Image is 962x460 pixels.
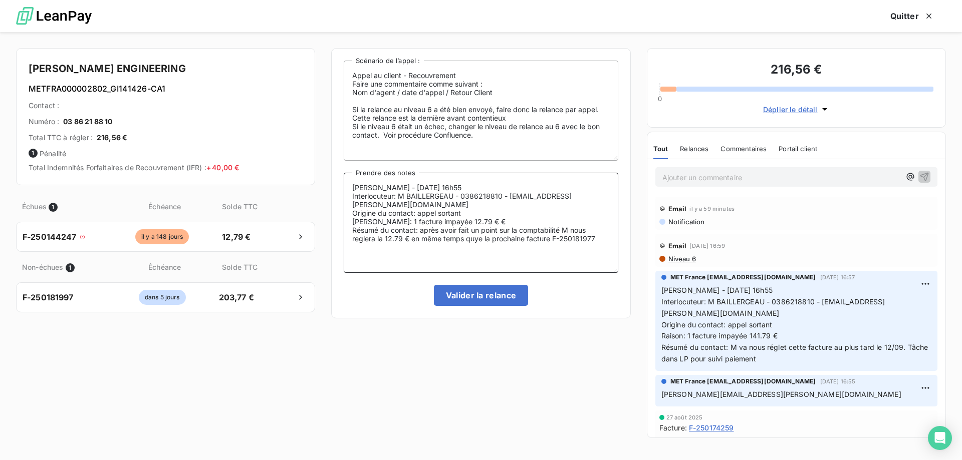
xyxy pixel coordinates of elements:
[344,173,618,273] textarea: [PERSON_NAME] - [DATE] 16h55 Interlocuteur: M BAILLERGEAU - 0386218810 - [EMAIL_ADDRESS][PERSON_N...
[820,274,855,280] span: [DATE] 16:57
[709,435,740,445] span: 216,44 €
[666,414,703,420] span: 27 août 2025
[661,297,885,317] span: Interlocuteur: M BAILLERGEAU - 0386218810 - [EMAIL_ADDRESS][PERSON_NAME][DOMAIN_NAME]
[29,149,38,158] span: 1
[668,242,687,250] span: Email
[206,163,239,172] span: + 40,00 €
[29,101,59,111] span: Contact :
[659,435,707,445] span: Paiement reçu
[689,243,725,249] span: [DATE] 16:59
[779,145,817,153] span: Portail client
[23,291,74,303] span: F-250181997
[434,285,529,306] button: Valider la relance
[720,145,767,153] span: Commentaires
[763,104,818,115] span: Déplier le détail
[118,262,211,272] span: Échéance
[659,61,933,81] h3: 216,56 €
[928,426,952,450] div: Open Intercom Messenger
[29,61,303,77] h4: [PERSON_NAME] ENGINEERING
[210,231,263,243] span: 12,79 €
[29,163,239,172] span: Total Indemnités Forfaitaires de Recouvrement (IFR) :
[668,205,687,213] span: Email
[653,145,668,153] span: Tout
[670,273,816,282] span: MET France [EMAIL_ADDRESS][DOMAIN_NAME]
[29,83,303,95] h6: METFRA000002802_GI141426-CA1
[661,343,930,363] span: Résumé du contact: M va nous réglet cette facture au plus tard le 12/09. Tâche dans LP pour suivi...
[66,263,75,272] span: 1
[659,422,687,433] span: Facture :
[820,378,856,384] span: [DATE] 16:55
[344,61,618,161] textarea: Appel au client - Recouvrement Faire une commentaire comme suivant : Nom d'agent / date d'appel /...
[23,231,77,243] span: F-250144247
[139,290,186,305] span: dans 5 jours
[16,3,92,30] img: logo LeanPay
[670,377,816,386] span: MET France [EMAIL_ADDRESS][DOMAIN_NAME]
[29,117,59,127] span: Numéro :
[22,201,47,212] span: Échues
[661,320,773,329] span: Origine du contact: appel sortant
[661,390,901,398] span: [PERSON_NAME][EMAIL_ADDRESS][PERSON_NAME][DOMAIN_NAME]
[689,206,735,212] span: il y a 59 minutes
[29,149,303,159] span: Pénalité
[49,203,58,212] span: 1
[661,331,778,340] span: Raison: 1 facture impayée 141.79 €
[658,95,662,103] span: 0
[135,229,189,244] span: il y a 148 jours
[63,117,112,127] span: 03 86 21 88 10
[760,104,833,115] button: Déplier le détail
[661,286,773,294] span: [PERSON_NAME] - [DATE] 16h55
[689,422,734,433] span: F-250174259
[22,262,64,272] span: Non-échues
[213,262,266,272] span: Solde TTC
[118,201,211,212] span: Échéance
[680,145,708,153] span: Relances
[878,6,946,27] button: Quitter
[213,201,266,212] span: Solde TTC
[29,133,93,143] span: Total TTC à régler :
[667,218,705,226] span: Notification
[667,255,696,263] span: Niveau 6
[97,133,127,143] span: 216,56 €
[210,291,263,303] span: 203,77 €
